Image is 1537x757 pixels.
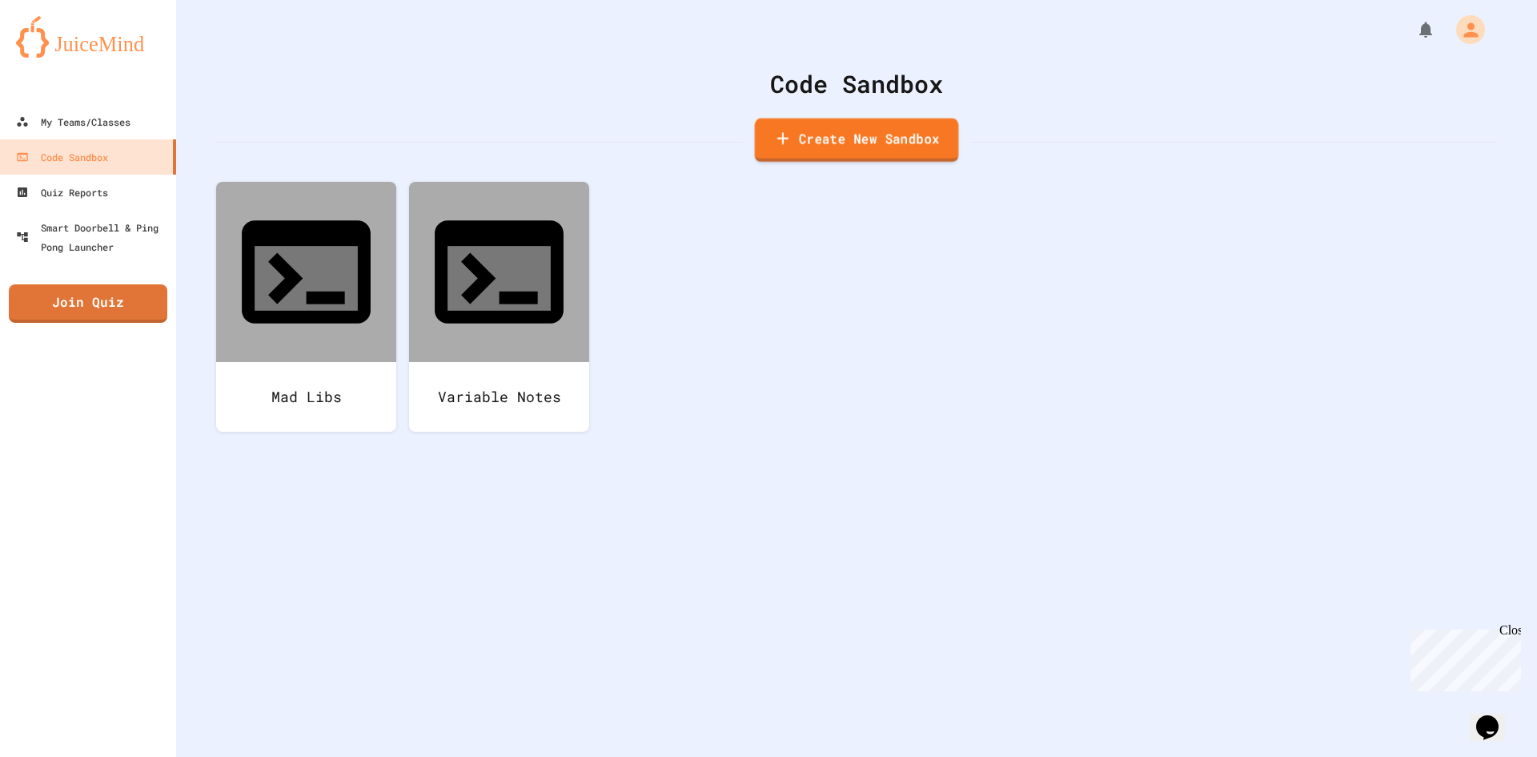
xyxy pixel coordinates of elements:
iframe: chat widget [1470,693,1521,741]
div: My Notifications [1387,16,1439,43]
a: Create New Sandbox [755,119,959,163]
div: Quiz Reports [16,183,108,202]
div: Variable Notes [409,362,589,432]
div: Chat with us now!Close [6,6,110,102]
a: Mad Libs [216,182,396,432]
div: Code Sandbox [216,66,1497,102]
div: Code Sandbox [16,147,108,167]
div: My Teams/Classes [16,112,130,131]
img: logo-orange.svg [16,16,160,58]
div: My Account [1439,11,1489,48]
div: Smart Doorbell & Ping Pong Launcher [16,218,170,256]
div: Mad Libs [216,362,396,432]
a: Join Quiz [9,284,167,323]
a: Variable Notes [409,182,589,432]
iframe: chat widget [1404,623,1521,691]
